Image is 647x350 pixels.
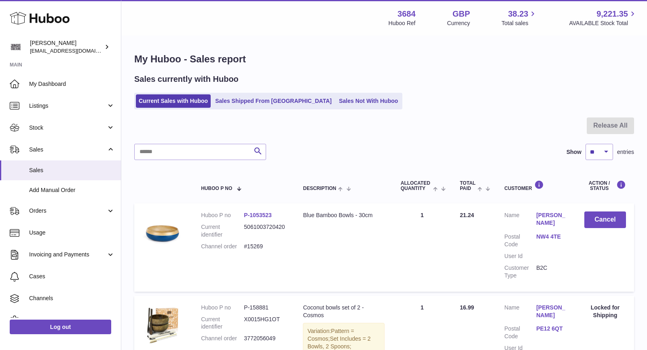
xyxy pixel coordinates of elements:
[30,39,103,55] div: [PERSON_NAME]
[29,166,115,174] span: Sales
[398,9,416,19] strong: 3684
[303,186,336,191] span: Description
[460,304,474,311] span: 16.99
[584,304,626,319] div: Locked for Shipping
[244,243,287,250] dd: #15269
[569,19,637,27] span: AVAILABLE Stock Total
[584,180,626,191] div: Action / Status
[201,316,244,331] dt: Current identifier
[569,9,637,27] a: 9,221.35 AVAILABLE Stock Total
[29,186,115,194] span: Add Manual Order
[244,304,287,312] dd: P-158881
[136,94,211,108] a: Current Sales with Huboo
[536,211,568,227] a: [PERSON_NAME]
[389,19,416,27] div: Huboo Ref
[244,335,287,342] dd: 3772056049
[307,335,370,350] span: Set Includes = 2 Bowls, 2 Spoons;
[504,211,536,229] dt: Name
[201,304,244,312] dt: Huboo P no
[303,304,384,319] div: Coconut bowls set of 2 - Cosmos
[567,148,581,156] label: Show
[504,264,536,280] dt: Customer Type
[29,251,106,258] span: Invoicing and Payments
[29,207,106,215] span: Orders
[504,252,536,260] dt: User Id
[303,211,384,219] div: Blue Bamboo Bowls - 30cm
[10,320,111,334] a: Log out
[244,212,272,218] a: P-1053523
[244,316,287,331] dd: X0015HG1OT
[29,124,106,132] span: Stock
[536,325,568,333] a: PE12 6QT
[201,223,244,239] dt: Current identifier
[29,316,115,324] span: Settings
[501,19,537,27] span: Total sales
[29,295,115,302] span: Channels
[504,325,536,340] dt: Postal Code
[393,203,452,291] td: 1
[508,9,528,19] span: 38.23
[536,233,568,241] a: NW4 4TE
[142,304,183,344] img: 36841753444972.jpg
[617,148,634,156] span: entries
[596,9,628,19] span: 9,221.35
[460,181,476,191] span: Total paid
[29,102,106,110] span: Listings
[212,94,334,108] a: Sales Shipped From [GEOGRAPHIC_DATA]
[134,74,239,85] h2: Sales currently with Huboo
[536,264,568,280] dd: B2C
[142,211,183,252] img: 1753705684.jpg
[336,94,401,108] a: Sales Not With Huboo
[536,304,568,319] a: [PERSON_NAME]
[134,53,634,66] h1: My Huboo - Sales report
[504,304,536,321] dt: Name
[30,47,119,54] span: [EMAIL_ADDRESS][DOMAIN_NAME]
[504,180,568,191] div: Customer
[29,273,115,280] span: Cases
[201,186,232,191] span: Huboo P no
[452,9,470,19] strong: GBP
[501,9,537,27] a: 38.23 Total sales
[460,212,474,218] span: 21.24
[584,211,626,228] button: Cancel
[201,211,244,219] dt: Huboo P no
[29,229,115,237] span: Usage
[504,233,536,248] dt: Postal Code
[447,19,470,27] div: Currency
[10,41,22,53] img: theinternationalventure@gmail.com
[307,328,354,342] span: Pattern = Cosmos;
[201,335,244,342] dt: Channel order
[201,243,244,250] dt: Channel order
[244,223,287,239] dd: 5061003720420
[29,80,115,88] span: My Dashboard
[401,181,431,191] span: ALLOCATED Quantity
[29,146,106,154] span: Sales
